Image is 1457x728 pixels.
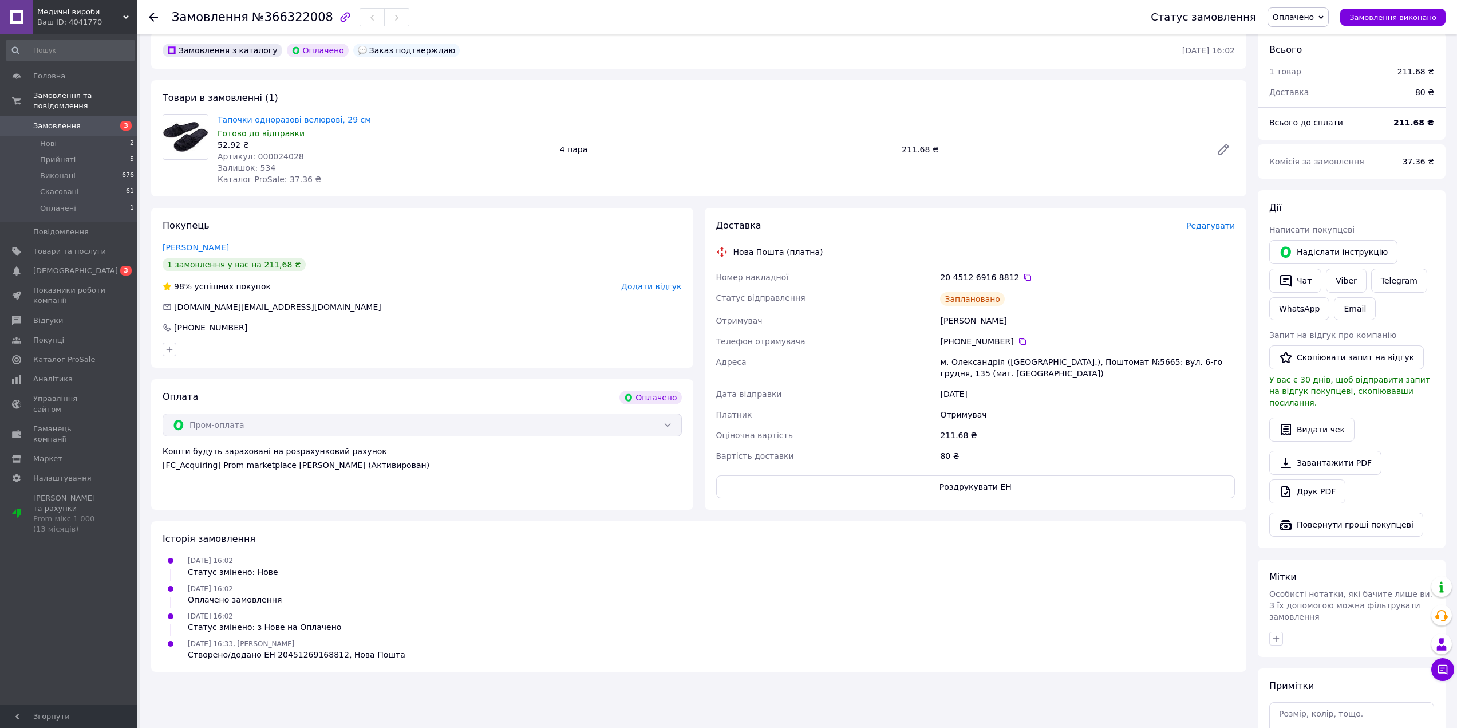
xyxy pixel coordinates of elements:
[33,493,106,535] span: [PERSON_NAME] та рахунки
[218,139,551,151] div: 52.92 ₴
[1182,46,1235,55] time: [DATE] 16:02
[938,384,1237,404] div: [DATE]
[1269,118,1343,127] span: Всього до сплати
[163,533,255,544] span: Історія замовлення
[1326,269,1366,293] a: Viber
[188,621,341,633] div: Статус змінено: з Нове на Оплачено
[188,585,233,593] span: [DATE] 16:02
[1397,66,1434,77] div: 211.68 ₴
[1340,9,1446,26] button: Замовлення виконано
[33,424,106,444] span: Гаманець компанії
[1431,658,1454,681] button: Чат з покупцем
[33,90,137,111] span: Замовлення та повідомлення
[1269,297,1329,320] a: WhatsApp
[940,292,1005,306] div: Заплановано
[1269,330,1396,340] span: Запит на відгук про компанію
[1269,572,1297,583] span: Мітки
[1269,680,1314,691] span: Примітки
[940,336,1235,347] div: [PHONE_NUMBER]
[897,141,1207,158] div: 211.68 ₴
[163,446,682,471] div: Кошти будуть зараховані на розрахунковий рахунок
[126,187,134,197] span: 61
[33,454,62,464] span: Маркет
[1269,418,1355,442] button: Видати чек
[218,115,371,124] a: Тапочки одноразові велюрові, 29 см
[120,266,132,276] span: 3
[163,243,229,252] a: [PERSON_NAME]
[1269,240,1397,264] button: Надіслати інструкцію
[938,404,1237,425] div: Отримувач
[1334,297,1376,320] button: Email
[287,44,349,57] div: Оплачено
[40,155,76,165] span: Прийняті
[130,203,134,214] span: 1
[938,352,1237,384] div: м. Олександрія ([GEOGRAPHIC_DATA].), Поштомат №5665: вул. 6-го грудня, 135 (маг. [GEOGRAPHIC_DATA])
[1269,345,1424,369] button: Скопіювати запит на відгук
[1269,513,1423,537] button: Повернути гроші покупцеві
[173,322,248,333] div: [PHONE_NUMBER]
[33,285,106,306] span: Показники роботи компанії
[938,310,1237,331] div: [PERSON_NAME]
[1371,269,1427,293] a: Telegram
[218,152,304,161] span: Артикул: 000024028
[188,566,278,578] div: Статус змінено: Нове
[1273,13,1314,22] span: Оплачено
[40,139,57,149] span: Нові
[188,594,282,605] div: Оплачено замовлення
[40,187,79,197] span: Скасовані
[130,155,134,165] span: 5
[33,355,95,365] span: Каталог ProSale
[353,44,460,57] div: Заказ подтверждаю
[33,121,81,131] span: Замовлення
[1269,157,1364,166] span: Комісія за замовлення
[33,374,73,384] span: Аналітика
[716,357,747,367] span: Адреса
[1269,451,1381,475] a: Завантажити PDF
[1269,589,1432,621] span: Особисті нотатки, які бачите лише ви. З їх допомогою можна фільтрувати замовлення
[1269,269,1321,293] button: Чат
[33,473,92,483] span: Налаштування
[188,612,233,620] span: [DATE] 16:02
[122,171,134,181] span: 676
[40,171,76,181] span: Виконані
[1212,138,1235,161] a: Редагувати
[621,282,681,291] span: Додати відгук
[130,139,134,149] span: 2
[252,10,333,24] span: №366322008
[37,7,123,17] span: Медичні вироби
[716,316,763,325] span: Отримувач
[716,389,782,399] span: Дата відправки
[163,391,198,402] span: Оплата
[188,640,294,648] span: [DATE] 16:33, [PERSON_NAME]
[218,175,321,184] span: Каталог ProSale: 37.36 ₴
[37,17,137,27] div: Ваш ID: 4041770
[940,271,1235,283] div: 20 4512 6916 8812
[716,220,761,231] span: Доставка
[716,337,806,346] span: Телефон отримувача
[358,46,367,55] img: :speech_balloon:
[1269,44,1302,55] span: Всього
[1151,11,1256,23] div: Статус замовлення
[163,122,208,152] img: Тапочки одноразові велюрові, 29 см
[938,446,1237,466] div: 80 ₴
[938,425,1237,446] div: 211.68 ₴
[33,393,106,414] span: Управління сайтом
[1186,221,1235,230] span: Редагувати
[6,40,135,61] input: Пошук
[33,266,118,276] span: [DEMOGRAPHIC_DATA]
[716,273,789,282] span: Номер накладної
[1408,80,1441,105] div: 80 ₴
[163,281,271,292] div: успішних покупок
[33,335,64,345] span: Покупці
[188,649,405,660] div: Створено/додано ЕН 20451269168812, Нова Пошта
[33,316,63,326] span: Відгуки
[716,431,793,440] span: Оціночна вартість
[716,410,752,419] span: Платник
[1269,88,1309,97] span: Доставка
[188,557,233,565] span: [DATE] 16:02
[1269,375,1430,407] span: У вас є 30 днів, щоб відправити запит на відгук покупцеві, скопіювавши посилання.
[218,163,275,172] span: Залишок: 534
[716,451,794,461] span: Вартість доставки
[1403,157,1434,166] span: 37.36 ₴
[218,129,305,138] span: Готово до відправки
